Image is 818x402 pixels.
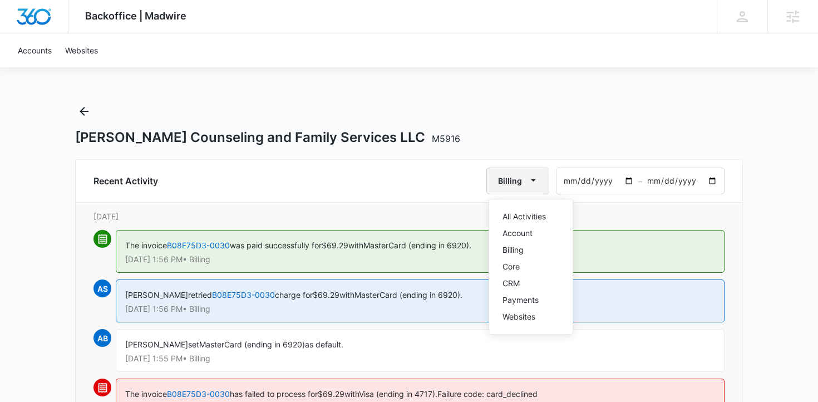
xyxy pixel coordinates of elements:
[318,389,344,399] span: $69.29
[167,389,230,399] a: B08E75D3-0030
[339,290,354,300] span: with
[58,33,105,67] a: Websites
[93,210,725,222] p: [DATE]
[344,389,359,399] span: with
[363,241,471,250] span: MasterCard (ending in 6920).
[489,225,573,242] button: Account
[638,175,642,187] span: –
[502,213,546,220] div: All Activities
[489,292,573,308] button: Payments
[502,296,546,304] div: Payments
[502,313,546,321] div: Websites
[437,389,538,399] span: Failure code: card_declined
[125,305,715,313] p: [DATE] 1:56 PM • Billing
[502,229,546,237] div: Account
[125,256,715,263] p: [DATE] 1:56 PM • Billing
[486,168,549,194] button: Billing
[305,340,343,349] span: as default.
[489,275,573,292] button: CRM
[93,174,158,188] h6: Recent Activity
[125,355,715,362] p: [DATE] 1:55 PM • Billing
[11,33,58,67] a: Accounts
[125,340,188,349] span: [PERSON_NAME]
[275,290,313,300] span: charge for
[502,263,546,271] div: Core
[125,290,188,300] span: [PERSON_NAME]
[85,10,186,22] span: Backoffice | Madwire
[489,242,573,258] button: Billing
[188,340,199,349] span: set
[188,290,212,300] span: retried
[199,340,305,349] span: MasterCard (ending in 6920)
[230,389,318,399] span: has failed to process for
[489,208,573,225] button: All Activities
[125,241,167,250] span: The invoice
[75,102,93,120] button: Back
[322,241,348,250] span: $69.29
[359,389,437,399] span: Visa (ending in 4717).
[354,290,462,300] span: MasterCard (ending in 6920).
[489,258,573,275] button: Core
[75,129,460,146] h1: [PERSON_NAME] Counseling and Family Services LLC
[313,290,339,300] span: $69.29
[502,246,546,254] div: Billing
[167,241,230,250] a: B08E75D3-0030
[502,280,546,287] div: CRM
[432,133,460,144] span: M5916
[212,290,275,300] a: B08E75D3-0030
[125,389,167,399] span: The invoice
[348,241,363,250] span: with
[489,308,573,325] button: Websites
[230,241,322,250] span: was paid successfully for
[93,280,111,297] span: AS
[93,329,111,347] span: AB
